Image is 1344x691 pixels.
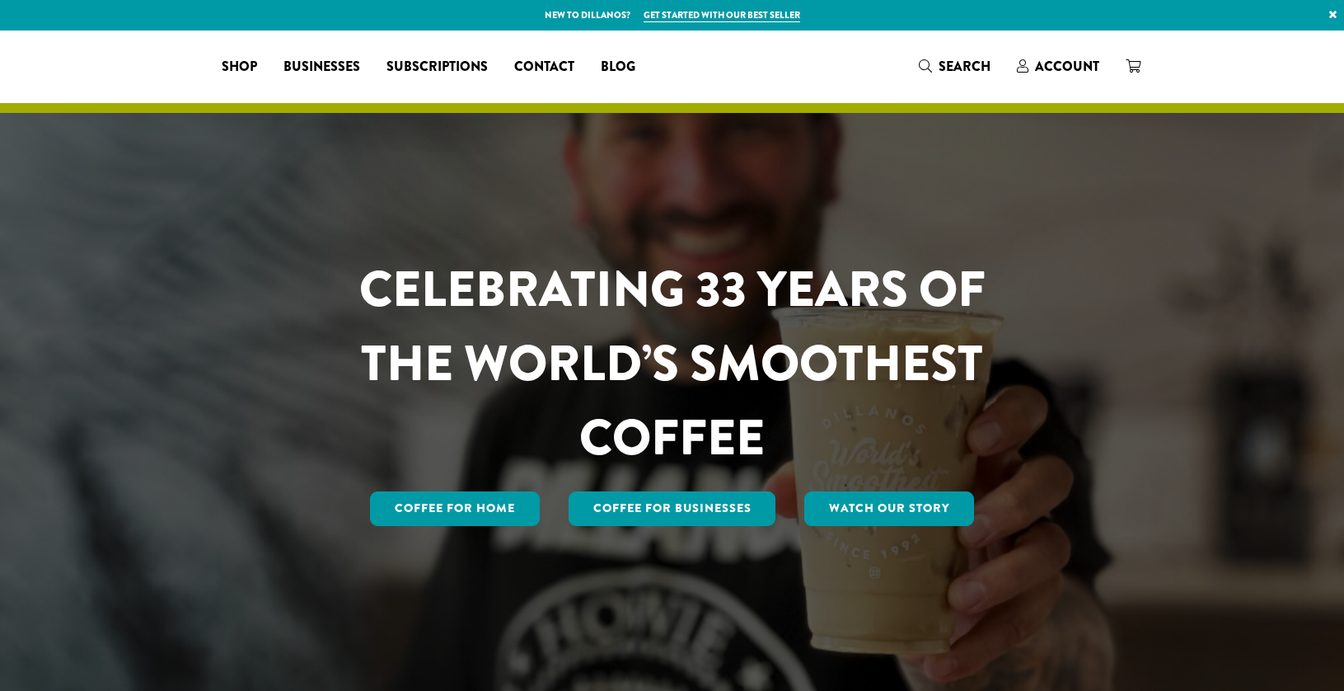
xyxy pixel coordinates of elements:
span: Account [1035,57,1099,76]
span: Search [939,57,990,76]
span: Blog [601,57,635,78]
span: Contact [514,57,574,78]
a: Watch Our Story [804,491,974,526]
a: Shop [208,54,270,80]
a: Get started with our best seller [644,8,800,22]
span: Shop [222,57,257,78]
h1: CELEBRATING 33 YEARS OF THE WORLD’S SMOOTHEST COFFEE [311,252,1034,475]
a: Coffee For Businesses [569,491,776,526]
span: Businesses [283,57,360,78]
span: Subscriptions [386,57,488,78]
a: Coffee for Home [370,491,540,526]
a: Search [906,53,1004,80]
